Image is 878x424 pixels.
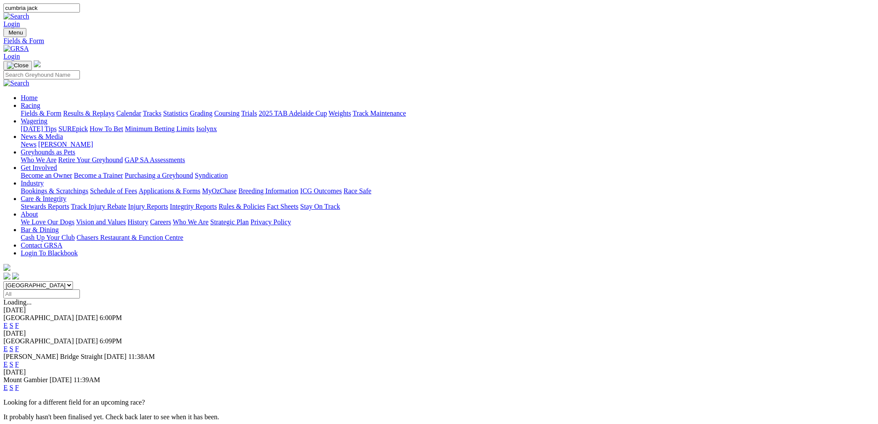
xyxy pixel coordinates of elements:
p: Looking for a different field for an upcoming race? [3,399,875,406]
a: Applications & Forms [139,187,200,195]
a: Statistics [163,110,188,117]
a: Vision and Values [76,218,126,226]
a: F [15,384,19,391]
a: Bookings & Scratchings [21,187,88,195]
div: [DATE] [3,368,875,376]
a: Weights [329,110,351,117]
a: F [15,345,19,352]
a: Schedule of Fees [90,187,137,195]
div: News & Media [21,141,875,148]
span: [DATE] [50,376,72,383]
img: Search [3,79,29,87]
a: Stewards Reports [21,203,69,210]
a: Wagering [21,117,48,125]
a: MyOzChase [202,187,237,195]
a: Care & Integrity [21,195,67,202]
a: How To Bet [90,125,124,132]
img: logo-grsa-white.png [3,264,10,271]
a: Cash Up Your Club [21,234,75,241]
a: Stay On Track [300,203,340,210]
div: About [21,218,875,226]
div: Get Involved [21,172,875,179]
a: Minimum Betting Limits [125,125,194,132]
a: Get Involved [21,164,57,171]
a: Results & Replays [63,110,114,117]
img: twitter.svg [12,273,19,280]
div: Greyhounds as Pets [21,156,875,164]
a: E [3,384,8,391]
a: GAP SA Assessments [125,156,185,163]
a: Fields & Form [21,110,61,117]
a: Injury Reports [128,203,168,210]
a: Who We Are [173,218,209,226]
img: facebook.svg [3,273,10,280]
a: F [15,322,19,329]
a: Calendar [116,110,141,117]
a: Trials [241,110,257,117]
a: [DATE] Tips [21,125,57,132]
a: Login To Blackbook [21,249,78,257]
a: We Love Our Dogs [21,218,74,226]
span: [DATE] [104,353,127,360]
a: Fields & Form [3,37,875,45]
a: Isolynx [196,125,217,132]
a: Grading [190,110,212,117]
a: Home [21,94,38,101]
span: 6:00PM [100,314,122,321]
span: 11:39AM [73,376,100,383]
div: Industry [21,187,875,195]
a: S [10,361,13,368]
input: Search [3,70,80,79]
a: S [10,345,13,352]
partial: It probably hasn't been finalised yet. Check back later to see when it has been. [3,413,219,421]
span: 11:38AM [128,353,155,360]
a: Careers [150,218,171,226]
a: Privacy Policy [250,218,291,226]
a: E [3,322,8,329]
a: Retire Your Greyhound [58,156,123,163]
span: Loading... [3,298,32,306]
a: SUREpick [58,125,88,132]
a: Become an Owner [21,172,72,179]
a: Syndication [195,172,228,179]
a: 2025 TAB Adelaide Cup [259,110,327,117]
a: [PERSON_NAME] [38,141,93,148]
input: Search [3,3,80,13]
img: Close [7,62,29,69]
a: Integrity Reports [170,203,217,210]
a: Become a Trainer [74,172,123,179]
a: Industry [21,179,44,187]
span: [PERSON_NAME] Bridge Straight [3,353,102,360]
div: Racing [21,110,875,117]
a: News & Media [21,133,63,140]
a: ICG Outcomes [300,187,342,195]
input: Select date [3,289,80,298]
img: Search [3,13,29,20]
a: Chasers Restaurant & Function Centre [76,234,183,241]
a: Login [3,53,20,60]
a: Track Injury Rebate [71,203,126,210]
span: [DATE] [76,314,98,321]
span: Menu [9,29,23,36]
span: [GEOGRAPHIC_DATA] [3,314,74,321]
div: [DATE] [3,330,875,337]
span: 6:09PM [100,337,122,345]
div: Wagering [21,125,875,133]
a: About [21,210,38,218]
button: Toggle navigation [3,28,26,37]
a: News [21,141,36,148]
div: Bar & Dining [21,234,875,242]
a: F [15,361,19,368]
a: Bar & Dining [21,226,59,233]
a: Strategic Plan [210,218,249,226]
a: E [3,361,8,368]
a: Greyhounds as Pets [21,148,75,156]
a: Coursing [214,110,240,117]
div: [DATE] [3,306,875,314]
span: Mount Gambier [3,376,48,383]
button: Toggle navigation [3,61,32,70]
a: History [127,218,148,226]
a: Fact Sheets [267,203,298,210]
a: Purchasing a Greyhound [125,172,193,179]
